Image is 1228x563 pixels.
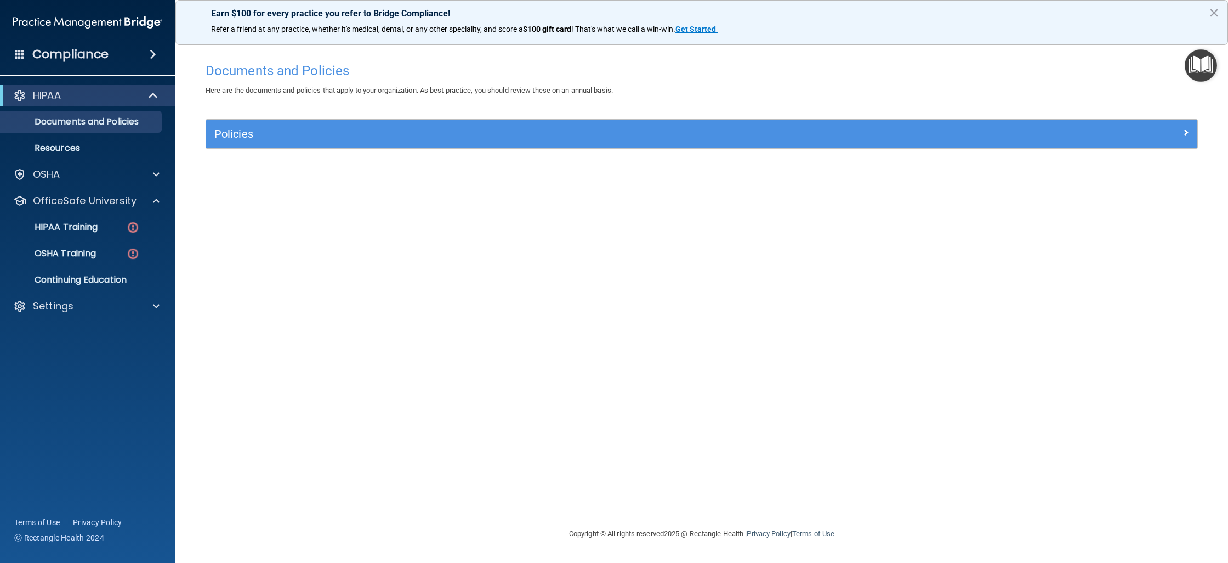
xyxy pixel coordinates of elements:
a: OSHA [13,168,160,181]
p: Settings [33,300,73,313]
h5: Policies [214,128,941,140]
button: Open Resource Center [1185,49,1217,82]
p: Earn $100 for every practice you refer to Bridge Compliance! [211,8,1192,19]
a: Terms of Use [14,517,60,528]
h4: Compliance [32,47,109,62]
p: OSHA [33,168,60,181]
span: Here are the documents and policies that apply to your organization. As best practice, you should... [206,86,613,94]
div: Copyright © All rights reserved 2025 @ Rectangle Health | | [502,516,902,551]
span: ! That's what we call a win-win. [571,25,675,33]
img: PMB logo [13,12,162,33]
a: Settings [13,300,160,313]
p: Documents and Policies [7,116,157,127]
p: Continuing Education [7,274,157,285]
p: OSHA Training [7,248,96,259]
a: Privacy Policy [747,530,790,538]
strong: Get Started [675,25,716,33]
a: Get Started [675,25,718,33]
h4: Documents and Policies [206,64,1198,78]
span: Ⓒ Rectangle Health 2024 [14,532,104,543]
a: Privacy Policy [73,517,122,528]
img: danger-circle.6113f641.png [126,247,140,261]
span: Refer a friend at any practice, whether it's medical, dental, or any other speciality, and score a [211,25,523,33]
a: Policies [214,125,1189,143]
a: Terms of Use [792,530,834,538]
p: Resources [7,143,157,154]
a: HIPAA [13,89,159,102]
img: danger-circle.6113f641.png [126,221,140,234]
p: HIPAA Training [7,222,98,233]
button: Close [1209,4,1219,21]
p: HIPAA [33,89,61,102]
p: OfficeSafe University [33,194,137,207]
a: OfficeSafe University [13,194,160,207]
strong: $100 gift card [523,25,571,33]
